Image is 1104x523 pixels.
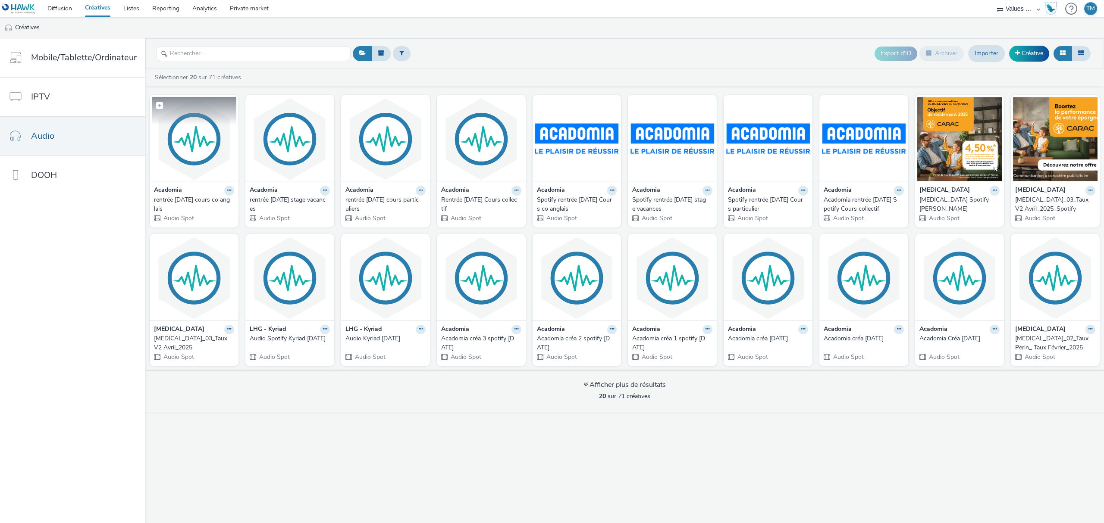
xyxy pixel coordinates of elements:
[163,214,194,222] span: Audio Spot
[439,236,524,320] img: Acadomia créa 3 spotify mars 25 visual
[345,186,373,196] strong: Acadomia
[822,97,906,181] img: Acadomia rentrée septembre 2025 Spotify Cours collectif visual
[354,353,386,361] span: Audio Spot
[737,353,768,361] span: Audio Spot
[250,196,326,213] div: rentrée [DATE] stage vacances
[250,186,278,196] strong: Acadomia
[441,334,521,352] a: Acadomia créa 3 spotify [DATE]
[641,214,672,222] span: Audio Spot
[163,353,194,361] span: Audio Spot
[439,97,524,181] img: Rentrée septembre 2025 Cours collectif visual
[824,196,904,213] a: Acadomia rentrée [DATE] Spotify Cours collectif
[154,334,234,352] a: [MEDICAL_DATA]_03_Taux V2 Avril_2025
[345,334,422,343] div: Audio Kyriad [DATE]
[1015,334,1092,352] div: [MEDICAL_DATA]_02_Taux Perin_ Taux Février_2025
[343,97,428,181] img: rentrée septembre 2025 cours particuliers visual
[258,353,290,361] span: Audio Spot
[1015,196,1092,213] div: [MEDICAL_DATA]_03_Taux V2 Avril_2025_Spotify
[630,97,715,181] img: Spotify rentrée septembre 2025 stage vacances visual
[726,97,810,181] img: Spotify rentrée septembre 2025 Cours particulier visual
[1054,46,1072,61] button: Grille
[154,334,231,352] div: [MEDICAL_DATA]_03_Taux V2 Avril_2025
[728,325,756,335] strong: Acadomia
[737,214,768,222] span: Audio Spot
[919,325,947,335] strong: Acadomia
[968,45,1005,62] a: Importer
[154,196,231,213] div: rentrée [DATE] cours co anglais
[928,214,960,222] span: Audio Spot
[31,130,54,142] span: Audio
[726,236,810,320] img: Acadomia créa 3 mars 25 visual
[154,186,182,196] strong: Acadomia
[928,353,960,361] span: Audio Spot
[537,325,565,335] strong: Acadomia
[832,214,864,222] span: Audio Spot
[190,73,197,81] strong: 20
[535,97,619,181] img: Spotify rentrée septembre 2025 Cours co anglais visual
[1024,353,1055,361] span: Audio Spot
[248,236,332,320] img: Audio Spotify Kyriad mars 2025 visual
[1009,46,1049,61] a: Créative
[250,196,330,213] a: rentrée [DATE] stage vacances
[31,51,137,64] span: Mobile/Tablette/Ordinateur
[441,196,518,213] div: Rentrée [DATE] Cours collectif
[599,392,606,400] strong: 20
[537,334,614,352] div: Acadomia créa 2 spotify [DATE]
[154,196,234,213] a: rentrée [DATE] cours co anglais
[824,325,852,335] strong: Acadomia
[546,353,577,361] span: Audio Spot
[632,186,660,196] strong: Acadomia
[535,236,619,320] img: Acadomia créa 2 spotify mars 25 visual
[632,334,712,352] a: Acadomia créa 1 spotify [DATE]
[632,325,660,335] strong: Acadomia
[250,334,330,343] a: Audio Spotify Kyriad [DATE]
[345,334,426,343] a: Audio Kyriad [DATE]
[824,334,900,343] div: Acadomia créa [DATE]
[824,196,900,213] div: Acadomia rentrée [DATE] Spotify Cours collectif
[824,334,904,343] a: Acadomia créa [DATE]
[354,214,386,222] span: Audio Spot
[728,186,756,196] strong: Acadomia
[1024,214,1055,222] span: Audio Spot
[31,169,57,181] span: DOOH
[152,236,236,320] img: Carac_03_Taux V2 Avril_2025 visual
[441,196,521,213] a: Rentrée [DATE] Cours collectif
[1013,97,1098,181] img: Carac_03_Taux V2 Avril_2025_Spotify visual
[919,196,996,213] div: [MEDICAL_DATA] Spotify [PERSON_NAME]
[2,3,35,14] img: undefined Logo
[1044,2,1057,16] img: Hawk Academy
[441,325,469,335] strong: Acadomia
[450,214,481,222] span: Audio Spot
[919,196,1000,213] a: [MEDICAL_DATA] Spotify [PERSON_NAME]
[154,73,245,81] a: Sélectionner sur 71 créatives
[728,334,808,343] a: Acadomia créa [DATE]
[537,334,617,352] a: Acadomia créa 2 spotify [DATE]
[1013,236,1098,320] img: Carac_02_Taux Perin_ Taux Février_2025 visual
[1086,2,1095,15] div: TM
[832,353,864,361] span: Audio Spot
[441,186,469,196] strong: Acadomia
[583,380,666,390] div: Afficher plus de résultats
[875,47,917,60] button: Export d'ID
[728,196,805,213] div: Spotify rentrée [DATE] Cours particulier
[630,236,715,320] img: Acadomia créa 1 spotify mars 25 visual
[157,46,351,61] input: Rechercher...
[343,236,428,320] img: Audio Kyriad mars 2025 visual
[258,214,290,222] span: Audio Spot
[537,186,565,196] strong: Acadomia
[1072,46,1091,61] button: Liste
[31,90,50,103] span: IPTV
[546,214,577,222] span: Audio Spot
[441,334,518,352] div: Acadomia créa 3 spotify [DATE]
[250,334,326,343] div: Audio Spotify Kyriad [DATE]
[917,97,1002,181] img: Carac Spotify Avril Déf visual
[632,196,709,213] div: Spotify rentrée [DATE] stage vacances
[1015,325,1066,335] strong: [MEDICAL_DATA]
[1015,334,1095,352] a: [MEDICAL_DATA]_02_Taux Perin_ Taux Février_2025
[248,97,332,181] img: rentrée septembre 2025 stage vacances visual
[345,325,382,335] strong: LHG - Kyriad
[822,236,906,320] img: Acadomia créa 2 mars 25 visual
[537,196,617,213] a: Spotify rentrée [DATE] Cours co anglais
[599,392,650,400] span: sur 71 créatives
